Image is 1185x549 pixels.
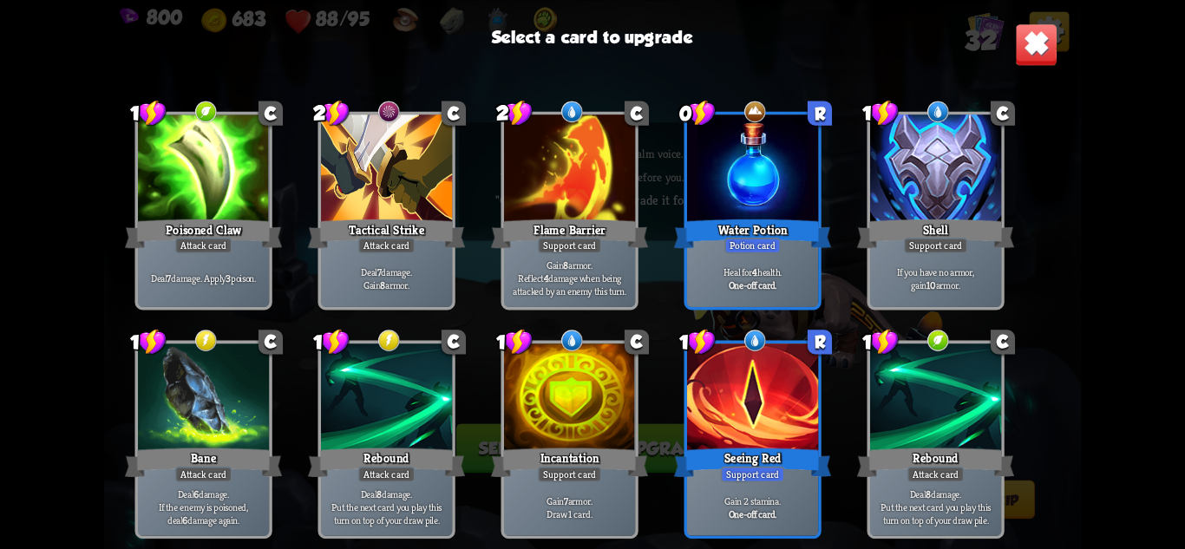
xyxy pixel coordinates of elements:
[491,445,648,480] div: Incantation
[182,513,187,526] b: 6
[324,265,449,291] p: Deal damage. Gain armor.
[857,216,1014,251] div: Shell
[563,258,568,271] b: 8
[564,493,568,507] b: 7
[625,101,649,125] div: C
[175,238,232,253] div: Attack card
[442,330,466,354] div: C
[226,271,231,284] b: 3
[1015,23,1057,65] img: Close_Button.png
[560,99,584,123] img: Water rune - Heal 3 HP.
[491,216,648,251] div: Flame Barrier
[691,265,815,278] p: Heal for health.
[376,487,382,500] b: 8
[907,466,965,481] div: Attack card
[193,99,218,123] img: Plant rune - Applies 4 poison to target.
[507,258,632,297] p: Gain armor. Reflect damage when being attacked by an enemy this turn.
[125,445,282,480] div: Bane
[193,328,218,352] img: Energy rune - Stuns the enemy.
[259,101,283,125] div: C
[679,328,716,356] div: 1
[380,278,385,291] b: 8
[743,328,767,352] img: Water rune - Heal 3 HP.
[324,487,449,526] p: Deal damage. Put the next card you play this turn on top of your draw pile.
[496,328,533,356] div: 1
[507,493,632,520] p: Gain armor. Draw 1 card.
[874,265,998,291] p: If you have no armor, gain armor.
[175,466,232,481] div: Attack card
[926,487,931,500] b: 8
[743,99,767,123] img: Earth rune - Gain 5 armor.
[167,271,171,284] b: 7
[625,330,649,354] div: C
[560,328,584,352] img: Water rune - Heal 3 HP.
[862,328,899,356] div: 1
[926,278,936,291] b: 10
[538,466,602,481] div: Support card
[313,99,350,127] div: 2
[130,99,167,127] div: 1
[376,99,401,123] img: Void rune - Player is healed for 25% of card's damage.
[125,216,282,251] div: Poisoned Claw
[724,238,781,253] div: Potion card
[674,216,831,251] div: Water Potion
[259,330,283,354] div: C
[130,328,167,356] div: 1
[538,238,602,253] div: Support card
[141,487,266,526] p: Deal damage. If the enemy is poisoned, deal damage again.
[991,101,1015,125] div: C
[721,466,785,481] div: Support card
[358,238,416,253] div: Attack card
[904,238,968,253] div: Support card
[492,27,693,47] h3: Select a card to upgrade
[376,328,401,352] img: Energy rune - Stuns the enemy.
[308,445,465,480] div: Rebound
[313,328,350,356] div: 1
[874,487,998,526] p: Deal damage. Put the next card you play this turn on top of your draw pile.
[358,466,416,481] div: Attack card
[991,330,1015,354] div: C
[496,99,533,127] div: 2
[679,99,716,127] div: 0
[691,493,815,507] p: Gain 2 stamina.
[752,265,757,278] b: 4
[926,99,950,123] img: Water rune - Heal 3 HP.
[674,445,831,480] div: Seeing Red
[442,101,466,125] div: C
[544,271,549,284] b: 4
[808,330,832,354] div: R
[377,265,382,278] b: 7
[926,328,950,352] img: Plant rune - Applies 4 poison to target.
[862,99,899,127] div: 1
[308,216,465,251] div: Tactical Strike
[141,271,266,284] p: Deal damage. Apply poison.
[729,507,777,520] b: One-off card.
[729,278,777,291] b: One-off card.
[193,487,199,500] b: 6
[808,101,832,125] div: R
[857,445,1014,480] div: Rebound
